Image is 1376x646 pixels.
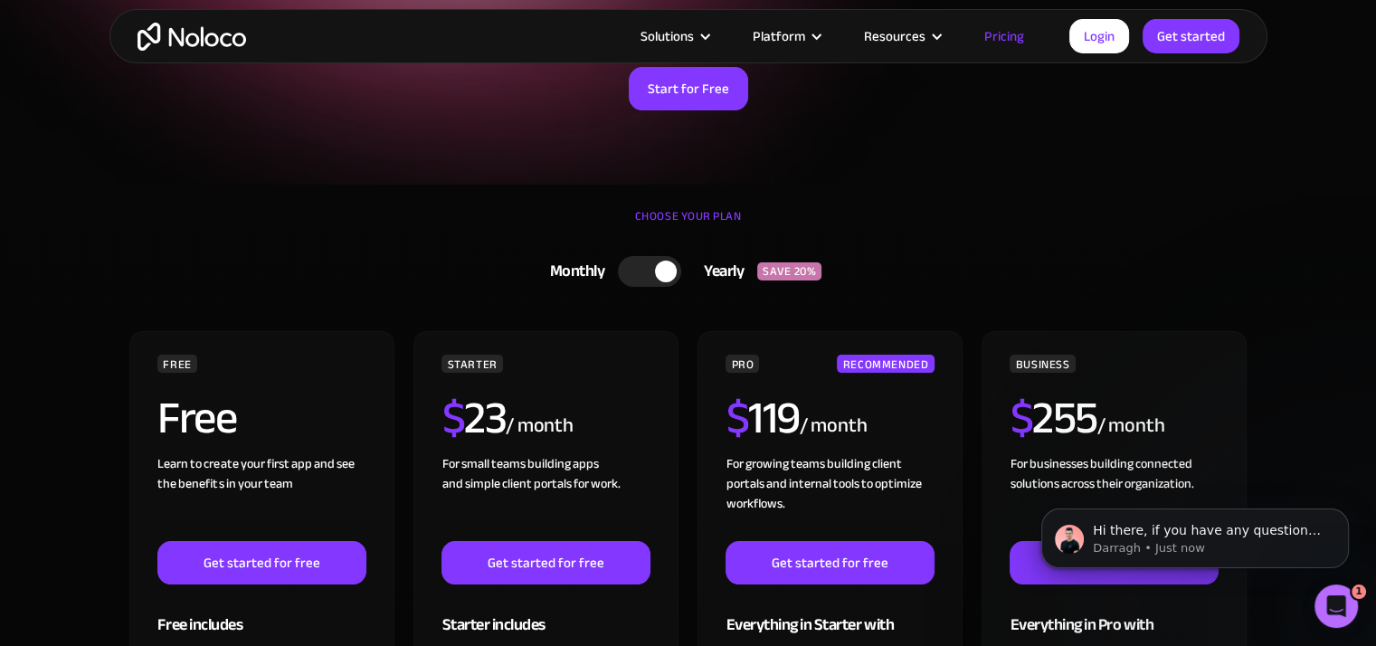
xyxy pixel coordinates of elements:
div: Platform [753,24,805,48]
div: RECOMMENDED [837,355,934,373]
div: FREE [157,355,197,373]
span: $ [441,375,464,461]
div: For growing teams building client portals and internal tools to optimize workflows. [726,454,934,541]
a: Get started for free [726,541,934,584]
h2: 255 [1010,395,1096,441]
div: / month [799,412,867,441]
div: BUSINESS [1010,355,1075,373]
span: 1 [1352,584,1366,599]
div: Everything in Pro with [1010,584,1218,643]
h2: 23 [441,395,506,441]
div: For businesses building connected solutions across their organization. ‍ [1010,454,1218,541]
div: CHOOSE YOUR PLAN [128,203,1249,248]
div: Everything in Starter with [726,584,934,643]
a: home [138,23,246,51]
a: Login [1069,19,1129,53]
h2: 119 [726,395,799,441]
div: SAVE 20% [757,262,821,280]
iframe: Intercom notifications message [1014,470,1376,597]
a: Pricing [962,24,1047,48]
div: PRO [726,355,759,373]
div: Free includes [157,584,365,643]
div: Learn to create your first app and see the benefits in your team ‍ [157,454,365,541]
div: Solutions [618,24,730,48]
iframe: Intercom live chat [1314,584,1358,628]
div: Solutions [641,24,694,48]
div: For small teams building apps and simple client portals for work. ‍ [441,454,650,541]
div: / month [506,412,574,441]
div: Resources [864,24,925,48]
div: Yearly [681,258,757,285]
div: Platform [730,24,841,48]
a: Get started [1143,19,1239,53]
a: Start for Free [629,67,748,110]
div: Resources [841,24,962,48]
div: Starter includes [441,584,650,643]
h2: Free [157,395,236,441]
span: $ [1010,375,1032,461]
span: $ [726,375,748,461]
div: STARTER [441,355,502,373]
a: Get started for free [1010,541,1218,584]
div: Monthly [527,258,619,285]
div: / month [1096,412,1164,441]
a: Get started for free [441,541,650,584]
a: Get started for free [157,541,365,584]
